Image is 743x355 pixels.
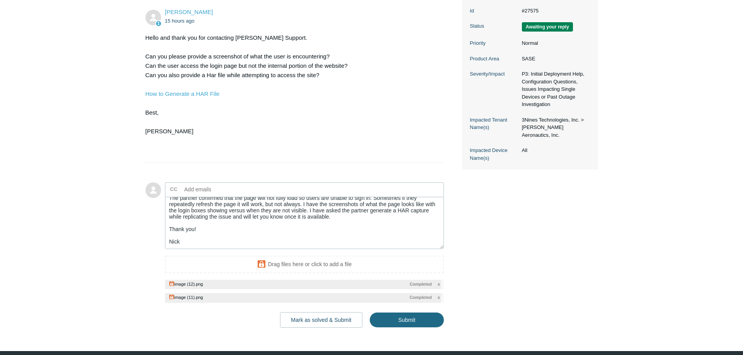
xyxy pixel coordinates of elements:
a: [PERSON_NAME] [165,9,213,15]
span: Completed [410,281,432,288]
dd: 3Nines Technologies, Inc. > [PERSON_NAME] Aeronautics, Inc. [518,116,590,139]
dt: Impacted Tenant Name(s) [470,116,518,131]
span: Kris Haire [165,9,213,15]
span: x [438,281,440,288]
input: Add emails [181,184,265,195]
input: Submit [370,313,444,327]
dt: Impacted Device Name(s) [470,147,518,162]
dd: P3: Initial Deployment Help, Configuration Questions, Issues Impacting Single Devices or Past Out... [518,70,590,108]
div: Hello and thank you for contacting [PERSON_NAME] Support. Can you please provide a screenshot of ... [145,33,436,155]
span: x [438,294,440,301]
label: CC [170,184,177,195]
dd: #27575 [518,7,590,15]
dt: Id [470,7,518,15]
dt: Status [470,22,518,30]
dt: Severity/Impact [470,70,518,78]
dd: Normal [518,39,590,47]
dd: All [518,147,590,154]
a: How to Generate a HAR File [145,90,220,97]
dt: Product Area [470,55,518,63]
time: 08/20/2025, 17:04 [165,18,195,24]
textarea: Add your reply [165,197,444,249]
dt: Priority [470,39,518,47]
button: Mark as solved & Submit [280,312,362,328]
span: We are waiting for you to respond [522,22,573,32]
span: Completed [410,294,432,301]
dd: SASE [518,55,590,63]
